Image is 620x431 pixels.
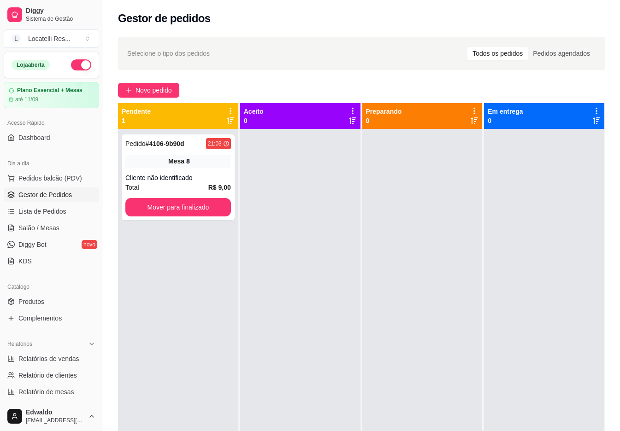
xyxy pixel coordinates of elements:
a: Salão / Mesas [4,221,99,235]
span: Edwaldo [26,408,84,417]
strong: R$ 9,00 [208,184,231,191]
a: Relatório de fidelidadenovo [4,401,99,416]
h2: Gestor de pedidos [118,11,211,26]
a: Relatório de mesas [4,384,99,399]
div: Locatelli Res ... [28,34,71,43]
a: Gestor de Pedidos [4,187,99,202]
div: Acesso Rápido [4,116,99,130]
button: Pedidos balcão (PDV) [4,171,99,186]
strong: # 4106-9b90d [146,140,184,147]
div: Todos os pedidos [467,47,528,60]
button: Mover para finalizado [125,198,231,216]
p: Pendente [122,107,151,116]
span: Gestor de Pedidos [18,190,72,199]
a: Dashboard [4,130,99,145]
div: Loja aberta [12,60,50,70]
span: Lista de Pedidos [18,207,66,216]
button: Select a team [4,29,99,48]
span: Relatório de clientes [18,371,77,380]
span: Pedidos balcão (PDV) [18,174,82,183]
span: Relatórios [7,340,32,348]
span: KDS [18,256,32,266]
span: Diggy Bot [18,240,47,249]
p: Aceito [244,107,264,116]
div: Dia a dia [4,156,99,171]
p: 0 [244,116,264,125]
span: [EMAIL_ADDRESS][DOMAIN_NAME] [26,417,84,424]
span: Pedido [125,140,146,147]
span: Mesa [168,157,184,166]
div: 8 [186,157,190,166]
a: DiggySistema de Gestão [4,4,99,26]
a: Relatórios de vendas [4,351,99,366]
span: Complementos [18,314,62,323]
span: Relatório de mesas [18,387,74,396]
span: Produtos [18,297,44,306]
a: Lista de Pedidos [4,204,99,219]
p: Preparando [366,107,402,116]
p: 0 [488,116,523,125]
article: Plano Essencial + Mesas [17,87,83,94]
span: Salão / Mesas [18,223,59,233]
button: Novo pedido [118,83,179,98]
span: Diggy [26,7,95,15]
a: Complementos [4,311,99,326]
p: 0 [366,116,402,125]
a: KDS [4,254,99,268]
button: Edwaldo[EMAIL_ADDRESS][DOMAIN_NAME] [4,405,99,427]
div: Cliente não identificado [125,173,231,182]
article: até 11/09 [15,96,38,103]
span: Novo pedido [136,85,172,95]
div: Pedidos agendados [528,47,595,60]
p: Em entrega [488,107,523,116]
a: Relatório de clientes [4,368,99,383]
span: Relatórios de vendas [18,354,79,363]
a: Diggy Botnovo [4,237,99,252]
span: Dashboard [18,133,50,142]
div: Catálogo [4,280,99,294]
span: plus [125,87,132,93]
span: L [12,34,21,43]
div: 21:03 [208,140,222,147]
span: Sistema de Gestão [26,15,95,23]
button: Alterar Status [71,59,91,70]
span: Selecione o tipo dos pedidos [127,48,210,58]
a: Produtos [4,294,99,309]
span: Total [125,182,139,192]
p: 1 [122,116,151,125]
a: Plano Essencial + Mesasaté 11/09 [4,82,99,108]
